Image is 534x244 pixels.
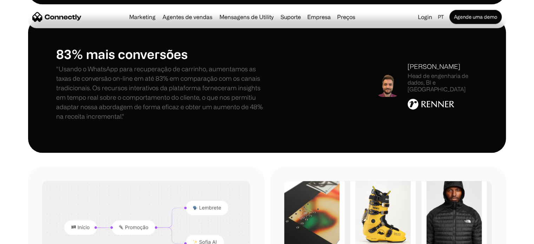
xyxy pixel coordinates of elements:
[7,231,42,242] aside: Language selected: Português (Brasil)
[307,12,331,22] div: Empresa
[56,46,267,61] h1: 83% mais conversões
[408,62,478,71] div: [PERSON_NAME]
[217,14,276,20] a: Mensagens de Utility
[334,14,358,20] a: Preços
[126,14,158,20] a: Marketing
[449,10,502,24] a: Agende uma demo
[32,12,81,22] a: home
[435,12,448,22] div: pt
[415,12,435,22] a: Login
[305,12,333,22] div: Empresa
[408,73,478,93] div: Head de engenharia de dados, BI e [GEOGRAPHIC_DATA]
[56,64,267,121] p: "Usando o WhatsApp para recuperação de carrinho, aumentamos as taxas de conversão on-line em até ...
[278,14,304,20] a: Suporte
[438,12,444,22] div: pt
[160,14,215,20] a: Agentes de vendas
[14,232,42,242] ul: Language list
